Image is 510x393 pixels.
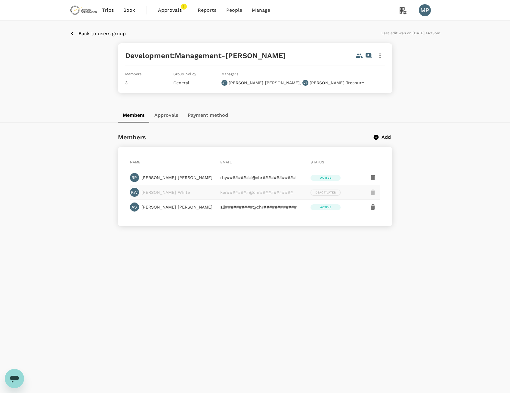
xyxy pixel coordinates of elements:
span: 1 [181,4,187,10]
div: DT [302,80,308,86]
p: rhy#########@chr############ [220,175,304,181]
p: Back to users group [79,30,126,37]
div: , [221,80,301,86]
p: [PERSON_NAME] [PERSON_NAME] [229,80,300,86]
span: Name [130,160,141,164]
button: Payment method [183,108,233,122]
span: Approvals [158,7,188,14]
p: Active [320,205,331,209]
h6: Members [118,132,146,142]
div: JT [221,80,227,86]
p: [PERSON_NAME] [PERSON_NAME] [141,175,213,181]
h5: Development:Management-[PERSON_NAME] [125,51,286,60]
p: [PERSON_NAME] Treasure [310,80,364,86]
p: Add [382,134,391,141]
button: Add [373,134,392,141]
span: People [226,7,243,14]
iframe: Button to launch messaging window [5,369,24,388]
span: Book [123,7,135,14]
p: [PERSON_NAME] White [141,189,190,195]
span: Manage [252,7,270,14]
img: Chrysos Corporation [70,4,97,17]
p: ker########@chr############ [220,189,304,195]
div: RP [130,173,139,182]
p: 3 [125,80,168,86]
p: General [173,80,217,86]
span: Group policy [173,72,196,76]
span: Email [220,160,232,164]
button: Members [118,108,150,122]
p: Deactivated [315,190,336,195]
span: Status [311,160,324,164]
span: Reports [198,7,217,14]
div: AS [130,203,139,212]
div: KW [130,188,139,197]
div: MP [419,4,431,16]
span: Last edit was on [DATE] 14:19pm [382,31,440,35]
p: all##########@chr############ [220,204,304,210]
button: Back to users group [70,30,126,37]
p: Active [320,175,331,180]
button: Approvals [150,108,183,122]
span: Trips [102,7,114,14]
p: [PERSON_NAME] [PERSON_NAME] [141,204,213,210]
span: Members [125,72,142,76]
span: Managers [221,72,238,76]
